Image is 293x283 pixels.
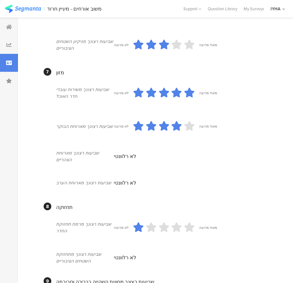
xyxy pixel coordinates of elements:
div: שביעות רצונך מרמת תחזוקת החדר [56,221,114,234]
div: שביעות רצונך מתחזוקת השטחים הציבוריים [56,251,114,264]
div: שביעות רצונך משירות עובדי חדר האוכל [56,86,114,100]
a: Question Library [205,6,240,12]
div: 7 [44,68,51,76]
div: שביעות רצונך מארוחת הערב [56,179,114,186]
section: לא רלוונטי [114,173,263,193]
div: Support [183,4,201,14]
div: לא מרוצה [114,90,129,96]
section: לא רלוונטי [114,146,263,166]
div: לא מרוצה [114,42,129,47]
div: | [44,5,45,12]
div: שביעות רצונך מארוחת הבוקר [56,123,114,130]
section: לא רלוונטי [114,247,263,268]
div: IYHA [271,6,280,12]
div: תחזוקה [56,204,263,211]
div: מאוד מרוצה [199,42,217,47]
div: לא מרוצה [114,124,129,129]
div: מזון [56,69,263,76]
img: segmanta logo [5,5,41,13]
div: לא מרוצה [114,225,129,230]
div: מאוד מרוצה [199,124,217,129]
div: מאוד מרוצה [199,225,217,230]
div: שביעות רצונך מניקיון השטחים הציבוריים [56,38,114,52]
div: 8 [44,203,51,210]
div: משוב אורחים - מעיין חרוד [47,6,102,12]
a: My Surveys [240,6,267,12]
div: שביעות רצונך מארוחת הצהריים [56,150,114,163]
div: מאוד מרוצה [199,90,217,96]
